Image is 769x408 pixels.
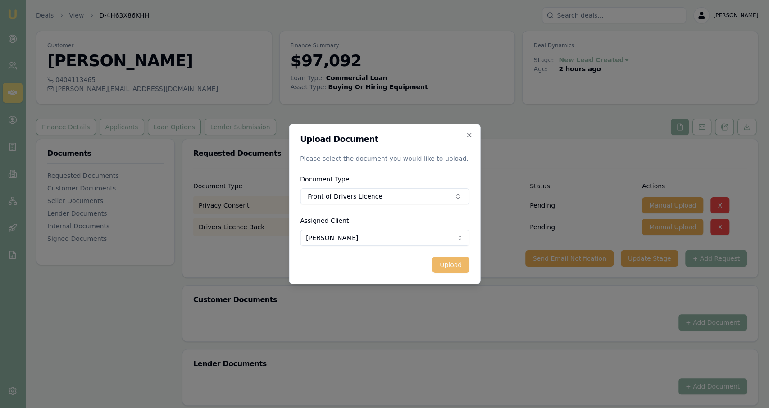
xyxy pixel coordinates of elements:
[300,217,349,224] label: Assigned Client
[300,135,469,143] h2: Upload Document
[300,154,469,163] p: Please select the document you would like to upload.
[300,176,349,183] label: Document Type
[432,257,469,273] button: Upload
[300,188,469,204] button: Front of Drivers Licence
